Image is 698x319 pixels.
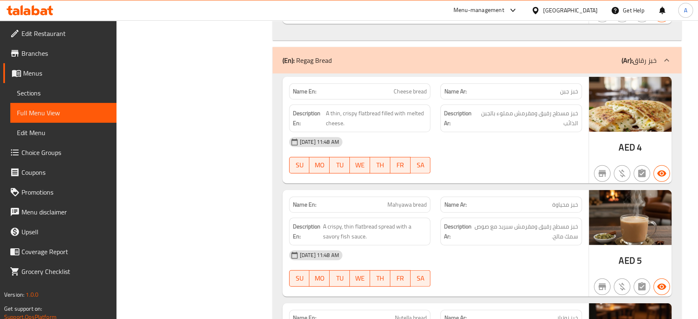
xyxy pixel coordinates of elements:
[394,272,407,284] span: FR
[21,267,110,276] span: Grocery Checklist
[293,200,316,209] strong: Name En:
[387,200,427,209] span: Mahyawa bread
[283,54,294,67] b: (En):
[10,103,116,123] a: Full Menu View
[543,6,598,15] div: [GEOGRAPHIC_DATA]
[3,222,116,242] a: Upsell
[330,270,350,287] button: TU
[353,159,367,171] span: WE
[293,108,324,129] strong: Description En:
[589,77,672,132] img: Cheese_bread638959622515957567.jpg
[414,272,427,284] span: SA
[17,108,110,118] span: Full Menu View
[21,247,110,257] span: Coverage Report
[637,252,642,269] span: 5
[333,159,347,171] span: TU
[309,157,330,174] button: MO
[21,148,110,157] span: Choice Groups
[614,165,630,182] button: Purchased item
[444,108,476,129] strong: Description Ar:
[353,272,367,284] span: WE
[370,270,390,287] button: TH
[297,138,342,146] span: [DATE] 11:48 AM
[330,157,350,174] button: TU
[390,157,411,174] button: FR
[273,47,681,74] div: (En): Regag Bread(Ar):خبز رقاق
[634,165,650,182] button: Not has choices
[4,303,42,314] span: Get support on:
[3,24,116,43] a: Edit Restaurant
[326,108,427,129] span: A thin, crispy flatbread filled with melted cheese.
[560,87,578,96] span: خبز جبن
[3,143,116,162] a: Choice Groups
[293,159,306,171] span: SU
[444,87,466,96] strong: Name Ar:
[283,55,332,65] p: Regag Bread
[411,157,431,174] button: SA
[622,55,657,65] p: خبز رقاق
[3,262,116,281] a: Grocery Checklist
[3,202,116,222] a: Menu disclaimer
[350,270,370,287] button: WE
[293,221,321,242] strong: Description En:
[453,5,504,15] div: Menu-management
[444,200,466,209] strong: Name Ar:
[477,108,578,129] span: خبز مسطح رقيق ومقرمش مملوء بالجبن الذائب
[21,227,110,237] span: Upsell
[21,187,110,197] span: Promotions
[309,270,330,287] button: MO
[313,159,326,171] span: MO
[293,272,306,284] span: SU
[10,83,116,103] a: Sections
[373,272,387,284] span: TH
[394,159,407,171] span: FR
[614,279,630,295] button: Purchased item
[373,159,387,171] span: TH
[444,221,472,242] strong: Description Ar:
[289,270,310,287] button: SU
[634,279,650,295] button: Not has choices
[21,207,110,217] span: Menu disclaimer
[17,128,110,138] span: Edit Menu
[684,6,687,15] span: A
[21,29,110,38] span: Edit Restaurant
[411,270,431,287] button: SA
[594,279,610,295] button: Not branch specific item
[589,190,672,245] img: Mahyawa_bread638959622512339062.jpg
[414,159,427,171] span: SA
[3,63,116,83] a: Menus
[474,221,578,242] span: خبز مسطح رقيق ومقرمش سبريد مع صوص سمك مالح.
[293,87,316,96] strong: Name En:
[3,162,116,182] a: Coupons
[10,123,116,143] a: Edit Menu
[289,157,310,174] button: SU
[619,139,635,155] span: AED
[3,242,116,262] a: Coverage Report
[297,251,342,259] span: [DATE] 11:48 AM
[370,157,390,174] button: TH
[323,221,427,242] span: A crispy, thin flatbread spread with a savory fish sauce.
[21,167,110,177] span: Coupons
[637,139,642,155] span: 4
[350,157,370,174] button: WE
[21,48,110,58] span: Branches
[619,252,635,269] span: AED
[4,289,24,300] span: Version:
[594,165,610,182] button: Not branch specific item
[394,87,427,96] span: Cheese bread
[26,289,38,300] span: 1.0.0
[3,43,116,63] a: Branches
[552,200,578,209] span: خبز محياوة
[333,272,347,284] span: TU
[17,88,110,98] span: Sections
[622,54,633,67] b: (Ar):
[3,182,116,202] a: Promotions
[313,272,326,284] span: MO
[653,279,670,295] button: Available
[653,165,670,182] button: Available
[390,270,411,287] button: FR
[23,68,110,78] span: Menus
